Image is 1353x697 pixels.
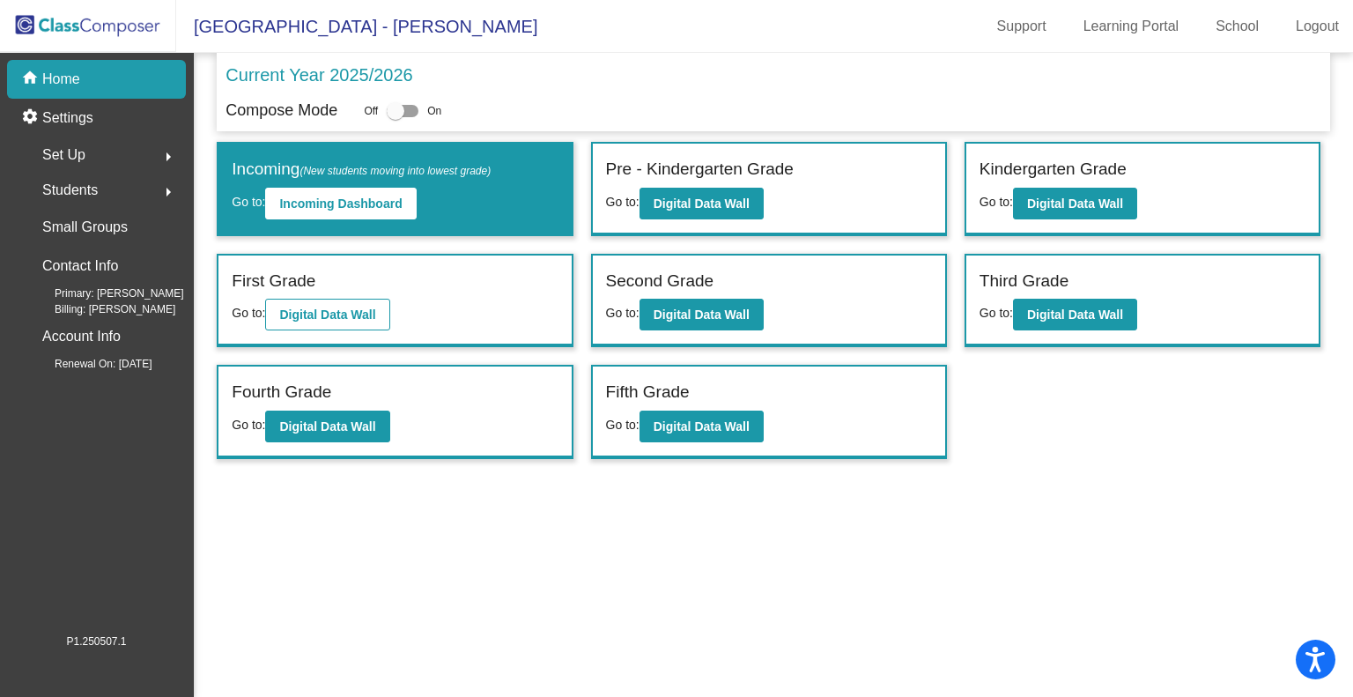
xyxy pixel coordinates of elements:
label: Second Grade [606,269,714,294]
b: Incoming Dashboard [279,196,402,211]
b: Digital Data Wall [654,196,750,211]
button: Incoming Dashboard [265,188,416,219]
p: Contact Info [42,254,118,278]
a: Support [983,12,1061,41]
button: Digital Data Wall [265,299,389,330]
span: Go to: [980,195,1013,209]
b: Digital Data Wall [654,419,750,434]
span: Go to: [606,306,640,320]
p: Home [42,69,80,90]
p: Current Year 2025/2026 [225,62,412,88]
span: Go to: [232,306,265,320]
a: School [1201,12,1273,41]
span: Go to: [232,195,265,209]
span: [GEOGRAPHIC_DATA] - [PERSON_NAME] [176,12,537,41]
b: Digital Data Wall [279,308,375,322]
p: Small Groups [42,215,128,240]
p: Compose Mode [225,99,337,122]
span: Go to: [232,418,265,432]
span: Set Up [42,143,85,167]
a: Learning Portal [1069,12,1194,41]
p: Settings [42,108,93,129]
b: Digital Data Wall [654,308,750,322]
b: Digital Data Wall [1027,308,1123,322]
span: Billing: [PERSON_NAME] [26,301,175,317]
label: First Grade [232,269,315,294]
b: Digital Data Wall [1027,196,1123,211]
span: Students [42,178,98,203]
mat-icon: settings [21,108,42,129]
label: Third Grade [980,269,1068,294]
b: Digital Data Wall [279,419,375,434]
mat-icon: arrow_right [158,146,179,167]
label: Fourth Grade [232,380,331,405]
span: Go to: [606,195,640,209]
label: Fifth Grade [606,380,690,405]
span: Off [364,103,378,119]
a: Logout [1282,12,1353,41]
span: (New students moving into lowest grade) [299,165,491,177]
p: Account Info [42,324,121,349]
button: Digital Data Wall [640,411,764,442]
span: On [427,103,441,119]
button: Digital Data Wall [1013,299,1137,330]
label: Incoming [232,157,491,182]
span: Go to: [606,418,640,432]
span: Renewal On: [DATE] [26,356,152,372]
button: Digital Data Wall [1013,188,1137,219]
span: Primary: [PERSON_NAME] [26,285,184,301]
span: Go to: [980,306,1013,320]
mat-icon: arrow_right [158,182,179,203]
label: Kindergarten Grade [980,157,1127,182]
button: Digital Data Wall [640,188,764,219]
label: Pre - Kindergarten Grade [606,157,794,182]
mat-icon: home [21,69,42,90]
button: Digital Data Wall [640,299,764,330]
button: Digital Data Wall [265,411,389,442]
